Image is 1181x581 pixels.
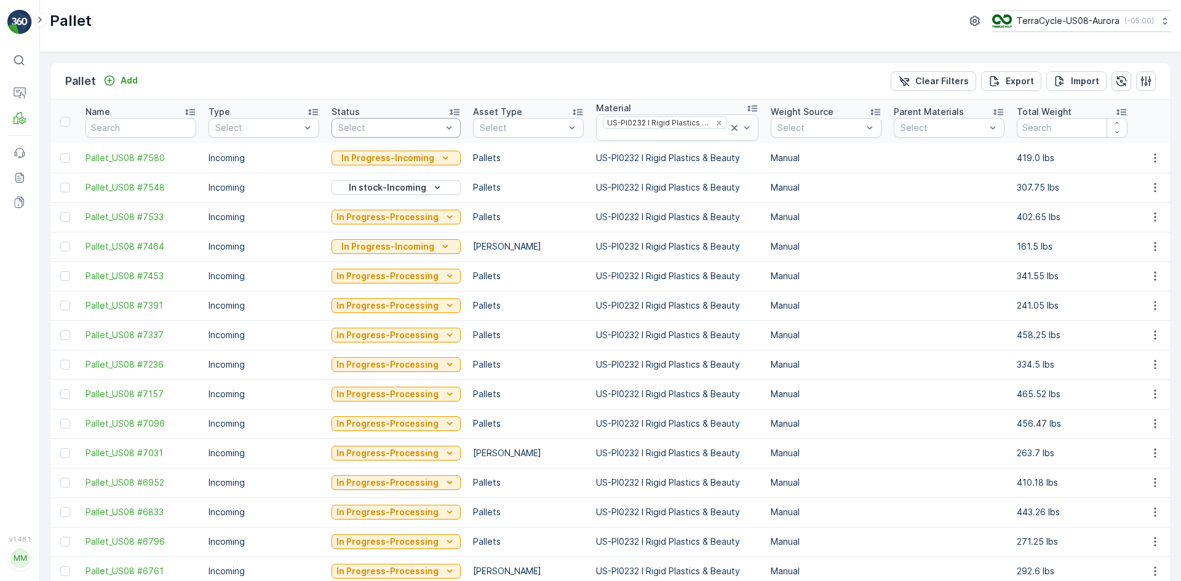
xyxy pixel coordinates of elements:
[202,232,325,261] td: Incoming
[60,537,70,547] div: Toggle Row Selected
[85,299,196,312] a: Pallet_US08 #7391
[7,10,32,34] img: logo
[467,379,590,409] td: Pallets
[332,564,461,579] button: In Progress-Processing
[590,468,765,497] td: US-PI0232 I Rigid Plastics & Beauty
[467,261,590,291] td: Pallets
[336,447,439,459] p: In Progress-Processing
[85,417,196,430] span: Pallet_US08 #7096
[712,118,726,128] div: Remove US-PI0232 I Rigid Plastics & Beauty
[336,506,439,518] p: In Progress-Processing
[336,476,439,489] p: In Progress-Processing
[85,211,196,223] a: Pallet_US08 #7533
[202,291,325,320] td: Incoming
[777,122,862,134] p: Select
[85,270,196,282] a: Pallet_US08 #7453
[7,536,32,543] span: v 1.48.1
[85,506,196,518] a: Pallet_US08 #6833
[1017,106,1072,118] p: Total Weight
[467,173,590,202] td: Pallets
[590,143,765,173] td: US-PI0232 I Rigid Plastics & Beauty
[1017,15,1119,27] p: TerraCycle-US08-Aurora
[7,545,32,571] button: MM
[202,261,325,291] td: Incoming
[60,271,70,281] div: Toggle Row Selected
[480,122,565,134] p: Select
[332,505,461,520] button: In Progress-Processing
[1011,409,1134,438] td: 456.47 lbs
[332,475,461,490] button: In Progress-Processing
[467,143,590,173] td: Pallets
[332,328,461,342] button: In Progress-Processing
[332,387,461,401] button: In Progress-Processing
[765,173,888,202] td: Manual
[85,181,196,194] a: Pallet_US08 #7548
[590,261,765,291] td: US-PI0232 I Rigid Plastics & Beauty
[50,11,92,31] p: Pallet
[590,173,765,202] td: US-PI0232 I Rigid Plastics & Beauty
[771,106,833,118] p: Weight Source
[596,102,631,114] p: Material
[467,527,590,556] td: Pallets
[1011,497,1134,527] td: 443.26 lbs
[85,152,196,164] a: Pallet_US08 #7580
[467,291,590,320] td: Pallets
[1071,75,1099,87] p: Import
[202,438,325,468] td: Incoming
[332,416,461,431] button: In Progress-Processing
[60,242,70,251] div: Toggle Row Selected
[467,497,590,527] td: Pallets
[85,565,196,577] a: Pallet_US08 #6761
[1011,143,1134,173] td: 419.0 lbs
[65,73,96,90] p: Pallet
[1011,173,1134,202] td: 307.75 lbs
[1006,75,1034,87] p: Export
[1011,291,1134,320] td: 241.05 lbs
[467,202,590,232] td: Pallets
[332,357,461,372] button: In Progress-Processing
[202,320,325,350] td: Incoming
[202,468,325,497] td: Incoming
[60,360,70,370] div: Toggle Row Selected
[1124,16,1154,26] p: ( -05:00 )
[85,447,196,459] a: Pallet_US08 #7031
[992,14,1012,28] img: image_ci7OI47.png
[894,106,964,118] p: Parent Materials
[85,358,196,371] a: Pallet_US08 #7236
[1011,320,1134,350] td: 458.25 lbs
[60,507,70,517] div: Toggle Row Selected
[60,153,70,163] div: Toggle Row Selected
[473,106,522,118] p: Asset Type
[60,330,70,340] div: Toggle Row Selected
[590,291,765,320] td: US-PI0232 I Rigid Plastics & Beauty
[590,202,765,232] td: US-PI0232 I Rigid Plastics & Beauty
[1011,527,1134,556] td: 271.25 lbs
[467,320,590,350] td: Pallets
[341,152,434,164] p: In Progress-Incoming
[1011,232,1134,261] td: 161.5 lbs
[85,106,110,118] p: Name
[60,448,70,458] div: Toggle Row Selected
[85,476,196,489] a: Pallet_US08 #6952
[332,106,360,118] p: Status
[202,143,325,173] td: Incoming
[336,270,439,282] p: In Progress-Processing
[332,534,461,549] button: In Progress-Processing
[85,388,196,400] span: Pallet_US08 #7157
[60,478,70,488] div: Toggle Row Selected
[332,269,461,283] button: In Progress-Processing
[349,181,426,194] p: In stock-Incoming
[336,211,439,223] p: In Progress-Processing
[467,350,590,379] td: Pallets
[85,536,196,548] a: Pallet_US08 #6796
[336,329,439,341] p: In Progress-Processing
[336,536,439,548] p: In Progress-Processing
[915,75,969,87] p: Clear Filters
[336,417,439,430] p: In Progress-Processing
